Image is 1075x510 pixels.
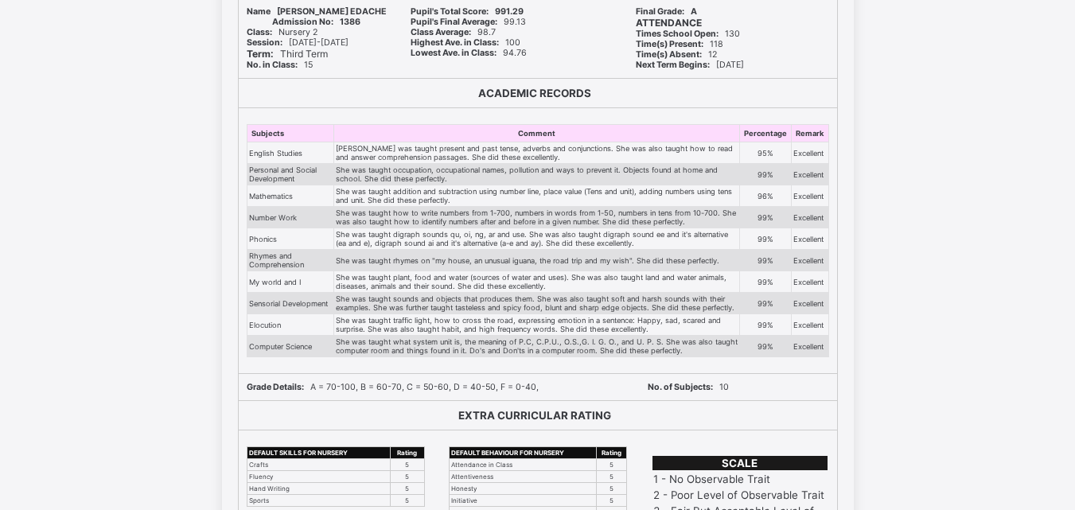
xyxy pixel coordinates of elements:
th: Rating [391,447,424,459]
td: 2 - Poor Level of Observable Trait [652,488,828,502]
b: No. of Subjects: [648,382,713,392]
td: She was taught what system unit is, the meaning of P.C, C.P.U., O.S.,G. I. G. O., and U. P. S. Sh... [334,336,740,357]
b: Highest Ave. in Class: [411,37,499,48]
td: 99% [740,271,792,293]
td: Mathematics [247,185,334,207]
td: Excellent [792,293,828,314]
b: Pupil's Final Average: [411,17,497,27]
b: ACADEMIC RECORDS [478,87,591,99]
td: She was taught sounds and objects that produces them. She was also taught soft and harsh sounds w... [334,293,740,314]
td: 5 [596,471,626,483]
td: Attendance in Class [449,459,596,471]
td: Excellent [792,336,828,357]
td: Crafts [247,459,391,471]
b: ATTENDANCE [636,17,702,29]
td: She was taught rhymes on "my house, an unusual iguana, the road trip and my wish". She did these ... [334,250,740,271]
b: Class Average: [411,27,471,37]
span: A = 70-100, B = 60-70, C = 50-60, D = 40-50, F = 0-40, [247,382,539,392]
td: 99% [740,164,792,185]
td: 99% [740,314,792,336]
b: Term: [247,48,274,60]
b: EXTRA CURRICULAR RATING [458,409,611,422]
td: Excellent [792,207,828,228]
td: 1 - No Observable Trait [652,472,828,486]
td: Sports [247,495,391,507]
b: Times School Open: [636,29,719,39]
td: Number Work [247,207,334,228]
span: [DATE] [636,60,744,70]
td: She was taught how to write numbers from 1-700, numbers in words from 1-50, numbers in tens from ... [334,207,740,228]
td: [PERSON_NAME] was taught present and past tense, adverbs and conjunctions. She was also taught ho... [334,142,740,164]
b: Lowest Ave. in Class: [411,48,497,58]
td: 5 [596,495,626,507]
span: A [636,6,697,17]
td: 99% [740,228,792,250]
th: Comment [334,125,740,142]
td: Initiative [449,495,596,507]
td: She was taught occupation, occupational names, pollution and ways to prevent it. Objects found at... [334,164,740,185]
span: 99.13 [411,17,526,27]
th: DEFAULT BEHAVIOUR FOR NURSERY [449,447,596,459]
td: 5 [391,483,424,495]
b: Pupil's Total Score: [411,6,489,17]
b: Class: [247,27,272,37]
td: 5 [391,471,424,483]
span: [PERSON_NAME] EDACHE [247,6,387,17]
td: Excellent [792,250,828,271]
th: Percentage [740,125,792,142]
td: 95% [740,142,792,164]
span: Third Term [247,48,328,60]
b: Final Grade: [636,6,684,17]
td: Honesty [449,483,596,495]
td: 5 [596,483,626,495]
th: Subjects [247,125,334,142]
td: Excellent [792,164,828,185]
b: Session: [247,37,282,48]
span: 991.29 [411,6,524,17]
span: 15 [247,60,313,70]
td: 99% [740,336,792,357]
td: Personal and Social Development [247,164,334,185]
td: 96% [740,185,792,207]
td: English Studies [247,142,334,164]
td: 99% [740,250,792,271]
span: [DATE]-[DATE] [247,37,349,48]
th: Remark [792,125,828,142]
td: Excellent [792,142,828,164]
td: Excellent [792,314,828,336]
span: 1386 [272,17,360,27]
span: 130 [636,29,740,39]
td: Excellent [792,228,828,250]
td: My world and I [247,271,334,293]
td: She was taught traffic light, how to cross the road, expressing emotion in a sentence: Happy, sad... [334,314,740,336]
td: Rhymes and Comprehension [247,250,334,271]
td: She was taught digraph sounds qu, oi, ng, ar and use. She was also taught digraph sound ee and it... [334,228,740,250]
td: 5 [391,495,424,507]
td: Sensorial Development [247,293,334,314]
span: 94.76 [411,48,527,58]
th: DEFAULT SKILLS FOR NURSERY [247,447,391,459]
span: 12 [636,49,717,60]
span: 118 [636,39,723,49]
td: 99% [740,293,792,314]
td: 5 [391,459,424,471]
td: Computer Science [247,336,334,357]
td: She was taught plant, food and water (sources of water and uses). She was also taught land and wa... [334,271,740,293]
td: Fluency [247,471,391,483]
b: Time(s) Present: [636,39,703,49]
span: Nursery 2 [247,27,317,37]
td: 99% [740,207,792,228]
b: Time(s) Absent: [636,49,702,60]
b: Grade Details: [247,382,304,392]
b: Name [247,6,271,17]
span: 100 [411,37,520,48]
td: She was taught addition and subtraction using number line, place value (Tens and unit), adding nu... [334,185,740,207]
td: Excellent [792,271,828,293]
td: Attentiveness [449,471,596,483]
th: Rating [596,447,626,459]
th: SCALE [652,456,828,470]
span: 10 [648,382,729,392]
td: 5 [596,459,626,471]
span: 98.7 [411,27,496,37]
b: Next Term Begins: [636,60,710,70]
